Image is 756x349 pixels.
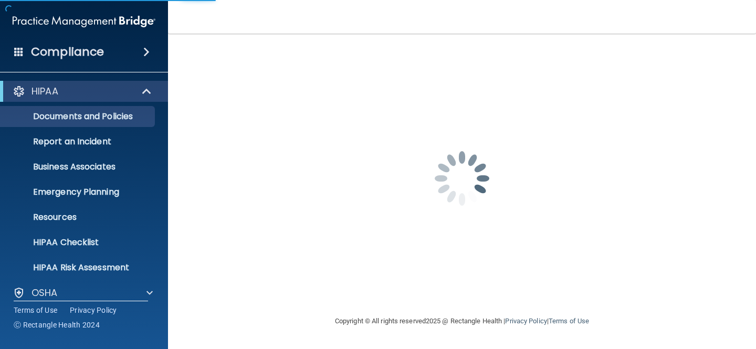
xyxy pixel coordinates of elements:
[7,187,150,197] p: Emergency Planning
[409,126,514,231] img: spinner.e123f6fc.gif
[7,237,150,248] p: HIPAA Checklist
[7,162,150,172] p: Business Associates
[31,45,104,59] h4: Compliance
[270,304,654,338] div: Copyright © All rights reserved 2025 @ Rectangle Health | |
[13,287,153,299] a: OSHA
[13,11,155,32] img: PMB logo
[7,212,150,223] p: Resources
[7,136,150,147] p: Report an Incident
[14,320,100,330] span: Ⓒ Rectangle Health 2024
[13,85,152,98] a: HIPAA
[574,274,743,316] iframe: Drift Widget Chat Controller
[14,305,57,315] a: Terms of Use
[505,317,547,325] a: Privacy Policy
[7,111,150,122] p: Documents and Policies
[7,262,150,273] p: HIPAA Risk Assessment
[549,317,589,325] a: Terms of Use
[70,305,117,315] a: Privacy Policy
[31,85,58,98] p: HIPAA
[31,287,58,299] p: OSHA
